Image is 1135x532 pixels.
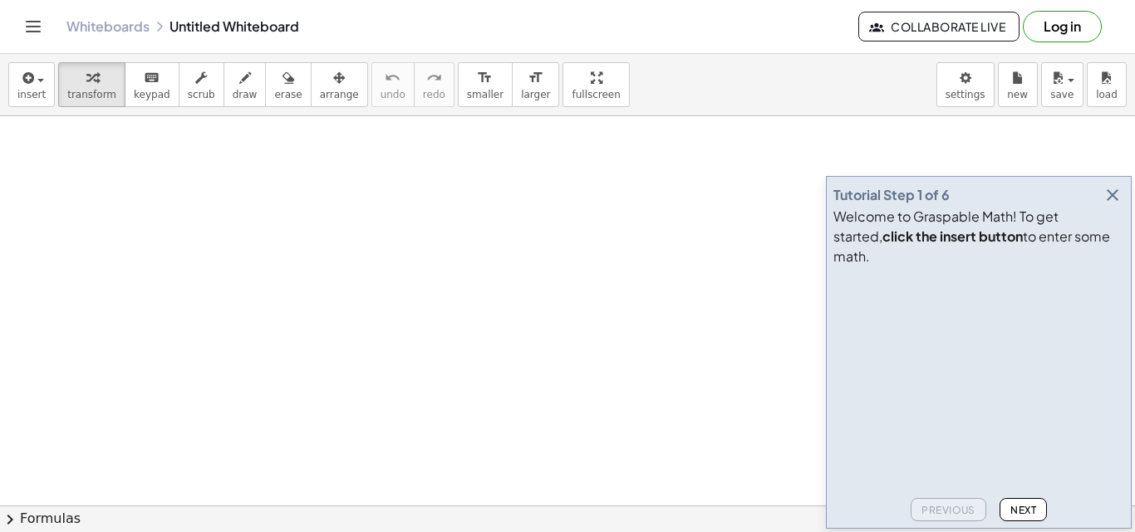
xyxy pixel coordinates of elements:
[858,12,1020,41] button: Collaborate Live
[8,62,55,107] button: insert
[1041,62,1083,107] button: save
[320,89,359,100] span: arrange
[423,89,445,100] span: redo
[946,89,985,100] span: settings
[58,62,125,107] button: transform
[233,89,258,100] span: draw
[66,18,150,35] a: Whiteboards
[381,89,405,100] span: undo
[224,62,267,107] button: draw
[528,68,543,88] i: format_size
[936,62,995,107] button: settings
[125,62,179,107] button: keyboardkeypad
[1010,504,1036,516] span: Next
[1007,89,1028,100] span: new
[521,89,550,100] span: larger
[188,89,215,100] span: scrub
[467,89,504,100] span: smaller
[17,89,46,100] span: insert
[882,227,1023,245] b: click the insert button
[265,62,311,107] button: erase
[67,89,116,100] span: transform
[872,19,1005,34] span: Collaborate Live
[1050,89,1074,100] span: save
[572,89,620,100] span: fullscreen
[833,207,1124,266] div: Welcome to Graspable Math! To get started, to enter some math.
[1096,89,1118,100] span: load
[563,62,629,107] button: fullscreen
[458,62,513,107] button: format_sizesmaller
[20,13,47,40] button: Toggle navigation
[426,68,442,88] i: redo
[179,62,224,107] button: scrub
[144,68,160,88] i: keyboard
[414,62,454,107] button: redoredo
[512,62,559,107] button: format_sizelarger
[274,89,302,100] span: erase
[134,89,170,100] span: keypad
[998,62,1038,107] button: new
[1023,11,1102,42] button: Log in
[1087,62,1127,107] button: load
[385,68,400,88] i: undo
[833,185,950,205] div: Tutorial Step 1 of 6
[371,62,415,107] button: undoundo
[311,62,368,107] button: arrange
[1000,498,1047,521] button: Next
[477,68,493,88] i: format_size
